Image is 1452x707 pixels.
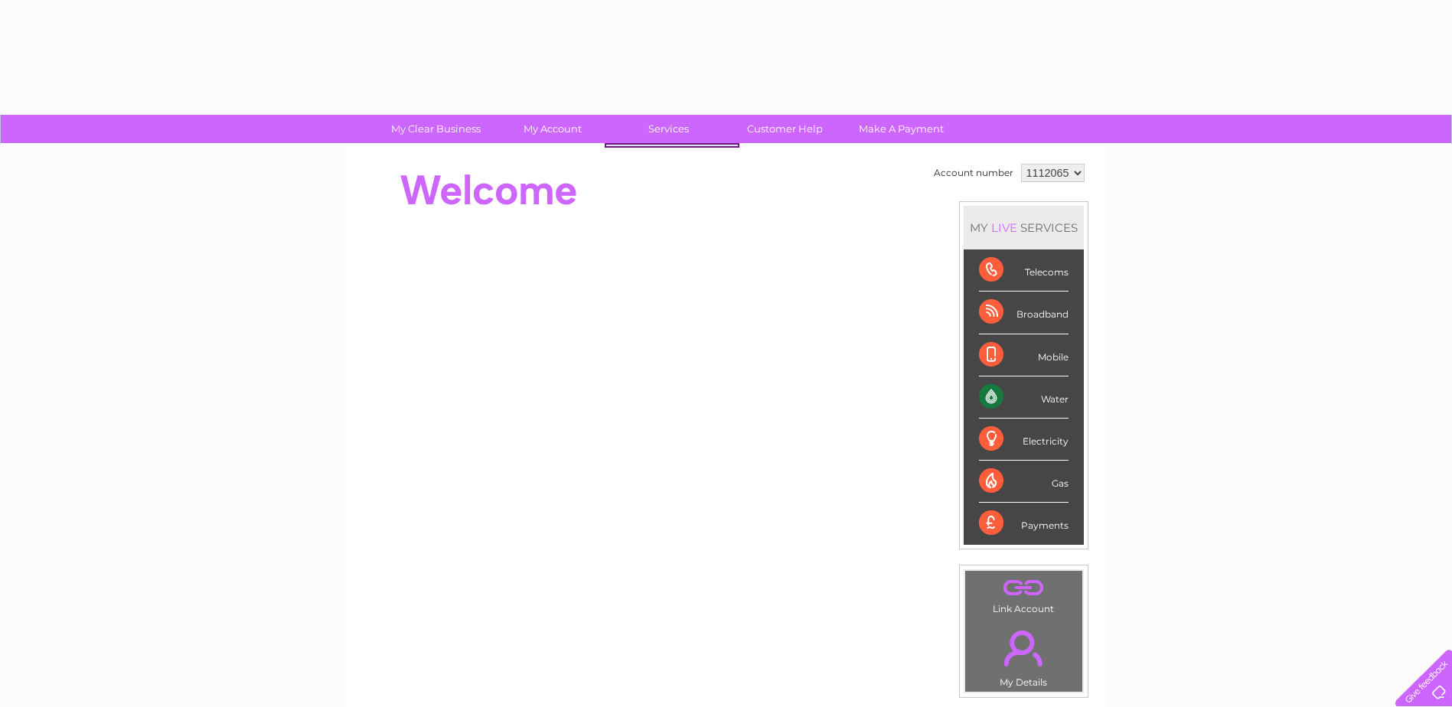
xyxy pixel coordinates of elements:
div: Gas [979,461,1069,503]
a: Services [605,115,732,143]
td: My Details [964,617,1083,692]
div: Telecoms [979,249,1069,292]
a: . [969,621,1078,675]
td: Link Account [964,570,1083,618]
a: Make A Payment [838,115,964,143]
div: Water [979,376,1069,419]
a: My Clear Business [373,115,499,143]
div: Broadband [979,292,1069,334]
div: LIVE [988,220,1020,235]
a: My Account [489,115,615,143]
div: MY SERVICES [964,206,1084,249]
div: Payments [979,503,1069,544]
a: Customer Help [722,115,848,143]
a: . [969,575,1078,601]
td: Account number [930,160,1017,186]
div: Electricity [979,419,1069,461]
a: Telecoms [612,145,738,175]
div: Mobile [979,334,1069,376]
